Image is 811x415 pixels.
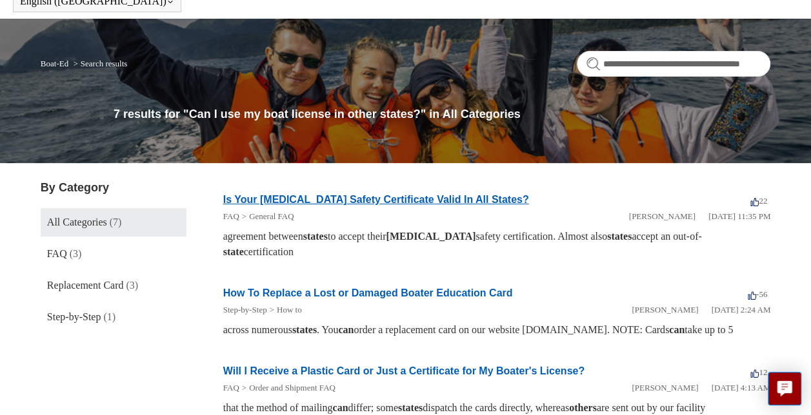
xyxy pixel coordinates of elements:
[223,305,267,314] a: Step-by-Step
[711,305,770,314] time: 03/11/2022, 02:24
[239,210,294,223] li: General FAQ
[223,365,585,376] a: Will I Receive a Plastic Card or Just a Certificate for My Boater's License?
[223,229,770,260] div: agreement between to accept their safety certification. Almost also accept an out-of- certification
[41,179,186,197] h3: By Category
[70,59,127,68] li: Search results
[41,59,71,68] li: Boat-Ed
[386,231,476,242] em: [MEDICAL_DATA]
[338,324,354,335] em: can
[398,402,423,413] em: states
[708,211,770,221] time: 04/01/2022, 23:35
[223,381,239,394] li: FAQ
[332,402,348,413] em: can
[47,280,124,291] span: Replacement Card
[223,194,529,205] a: Is Your [MEDICAL_DATA] Safety Certificate Valid In All States?
[103,311,115,322] span: (1)
[223,211,239,221] a: FAQ
[249,383,335,392] a: Order and Shipment FAQ
[41,208,186,236] a: All Categories (7)
[126,280,138,291] span: (3)
[249,211,294,221] a: General FAQ
[223,383,239,392] a: FAQ
[223,210,239,223] li: FAQ
[748,289,767,299] span: -56
[267,304,302,316] li: How to
[223,322,770,338] div: across numerous . You order a replacement card on our website [DOMAIN_NAME]. NOTE: Cards take up ...
[632,304,698,316] li: [PERSON_NAME]
[41,59,68,68] a: Boat-Ed
[768,372,801,405] button: Live chat
[223,246,244,257] em: state
[569,402,597,413] em: others
[750,196,767,206] span: 22
[277,305,302,314] a: How to
[41,240,186,268] a: FAQ (3)
[41,271,186,300] a: Replacement Card (3)
[41,303,186,331] a: Step-by-Step (1)
[629,210,696,223] li: [PERSON_NAME]
[223,287,513,298] a: How To Replace a Lost or Damaged Boater Education Card
[70,248,82,259] span: (3)
[239,381,335,394] li: Order and Shipment FAQ
[292,324,317,335] em: states
[577,51,770,77] input: Search
[110,217,122,227] span: (7)
[47,217,107,227] span: All Categories
[223,304,267,316] li: Step-by-Step
[669,324,685,335] em: can
[303,231,328,242] em: states
[711,383,770,392] time: 03/16/2022, 04:13
[47,311,101,322] span: Step-by-Step
[47,248,67,259] span: FAQ
[632,381,698,394] li: [PERSON_NAME]
[114,106,770,123] h1: 7 results for "Can I use my boat license in other states?" in All Categories
[607,231,632,242] em: states
[750,367,767,377] span: 12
